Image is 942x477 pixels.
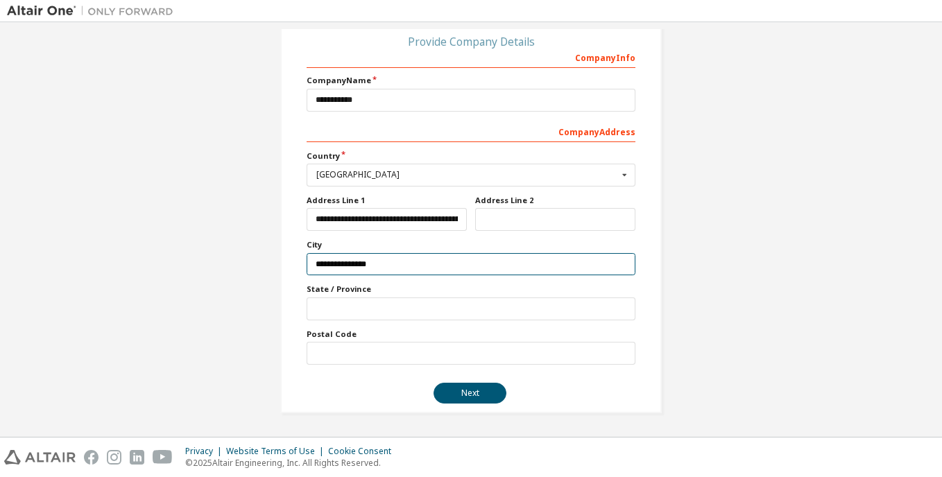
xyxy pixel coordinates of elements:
img: instagram.svg [107,450,121,465]
div: Cookie Consent [328,446,400,457]
label: Postal Code [307,329,635,340]
label: City [307,239,635,250]
label: Country [307,150,635,162]
div: Company Info [307,46,635,68]
div: Website Terms of Use [226,446,328,457]
div: Company Address [307,120,635,142]
label: Company Name [307,75,635,86]
img: youtube.svg [153,450,173,465]
img: Altair One [7,4,180,18]
label: Address Line 1 [307,195,467,206]
img: altair_logo.svg [4,450,76,465]
img: linkedin.svg [130,450,144,465]
img: facebook.svg [84,450,99,465]
div: Privacy [185,446,226,457]
div: [GEOGRAPHIC_DATA] [316,171,618,179]
div: Provide Company Details [307,37,635,46]
label: State / Province [307,284,635,295]
label: Address Line 2 [475,195,635,206]
p: © 2025 Altair Engineering, Inc. All Rights Reserved. [185,457,400,469]
button: Next [434,383,506,404]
